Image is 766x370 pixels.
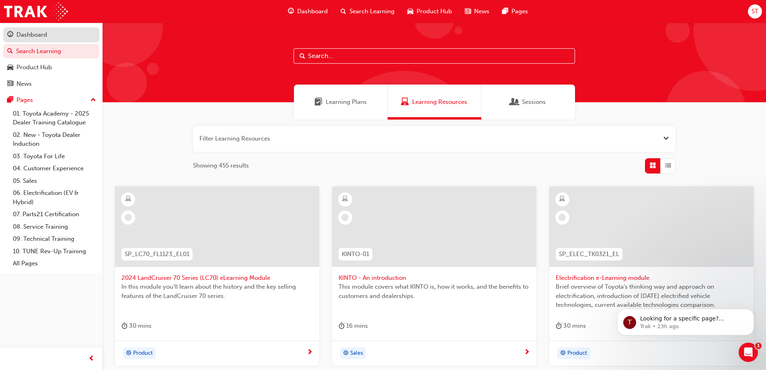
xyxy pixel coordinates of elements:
span: Dashboard [297,7,328,16]
a: 09. Technical Training [10,233,99,245]
button: Open the filter [663,134,669,143]
span: next-icon [524,349,530,356]
span: car-icon [407,6,413,17]
span: In this module you'll learn about the history and the key selling features of the LandCruiser 70 ... [121,282,313,300]
a: SP_ELEC_TK0321_ELElectrification e-Learning moduleBrief overview of Toyota’s thinking way and app... [549,186,754,366]
a: 02. New - Toyota Dealer Induction [10,129,99,150]
span: search-icon [341,6,346,17]
a: 05. Sales [10,175,99,187]
iframe: Intercom live chat [739,343,758,362]
span: Learning Resources [412,97,467,107]
span: Brief overview of Toyota’s thinking way and approach on electrification, introduction of [DATE] e... [556,282,747,310]
span: target-icon [126,348,131,359]
span: pages-icon [7,97,13,104]
input: Search... [294,48,575,64]
a: Search Learning [3,44,99,59]
div: Dashboard [16,30,47,39]
span: KINTO-01 [342,250,369,259]
button: ST [748,4,762,19]
span: Product [567,349,587,358]
a: Learning PlansLearning Plans [294,85,388,120]
span: List [665,161,671,170]
iframe: Intercom notifications message [605,292,766,348]
span: Electrification e-Learning module [556,273,747,283]
span: Product Hub [417,7,452,16]
span: Search Learning [349,7,394,16]
span: learningRecordVerb_NONE-icon [559,214,566,221]
a: 03. Toyota For Life [10,150,99,163]
span: SP_ELEC_TK0321_EL [559,250,619,259]
a: search-iconSearch Learning [334,3,401,20]
span: Sessions [511,97,519,107]
div: 30 mins [121,321,152,331]
span: Sales [350,349,363,358]
a: 10. TUNE Rev-Up Training [10,245,99,258]
span: SP_LC70_FL1123_EL01 [125,250,189,259]
a: Product Hub [3,60,99,75]
span: guage-icon [7,31,13,39]
span: Sessions [522,97,546,107]
span: This module covers what KINTO is, how it works, and the benefits to customers and dealerships. [339,282,530,300]
a: KINTO-01KINTO - An introductionThis module covers what KINTO is, how it works, and the benefits t... [332,186,536,366]
a: SessionsSessions [481,85,575,120]
span: duration-icon [556,321,562,331]
span: 2024 LandCruiser 70 Series (LC70) eLearning Module [121,273,313,283]
button: Pages [3,93,99,107]
a: news-iconNews [458,3,496,20]
a: 08. Service Training [10,221,99,233]
a: guage-iconDashboard [281,3,334,20]
span: search-icon [7,48,13,55]
span: target-icon [560,348,566,359]
div: Product Hub [16,63,52,72]
span: car-icon [7,64,13,71]
a: 04. Customer Experience [10,162,99,175]
span: Learning Plans [314,97,322,107]
a: News [3,76,99,91]
span: guage-icon [288,6,294,17]
span: Search [300,52,305,61]
a: 01. Toyota Academy - 2025 Dealer Training Catalogue [10,107,99,129]
span: Showing 455 results [193,161,249,170]
span: News [474,7,489,16]
span: Learning Resources [401,97,409,107]
span: Product [133,349,153,358]
span: 1 [755,343,762,349]
span: learningRecordVerb_NONE-icon [341,214,349,221]
span: target-icon [343,348,349,359]
div: Pages [16,95,33,105]
div: 30 mins [556,321,586,331]
a: 06. Electrification (EV & Hybrid) [10,187,99,208]
img: Trak [4,2,68,21]
a: Dashboard [3,27,99,42]
span: news-icon [465,6,471,17]
a: car-iconProduct Hub [401,3,458,20]
span: ST [752,7,758,16]
span: learningRecordVerb_NONE-icon [125,214,132,221]
span: learningResourceType_ELEARNING-icon [125,194,131,205]
span: learningResourceType_ELEARNING-icon [559,194,565,205]
a: 07. Parts21 Certification [10,208,99,221]
span: next-icon [307,349,313,356]
a: SP_LC70_FL1123_EL012024 LandCruiser 70 Series (LC70) eLearning ModuleIn this module you'll learn ... [115,186,319,366]
div: 16 mins [339,321,368,331]
span: Pages [511,7,528,16]
span: up-icon [90,95,96,105]
a: All Pages [10,257,99,270]
span: Grid [650,161,656,170]
button: DashboardSearch LearningProduct HubNews [3,26,99,93]
span: duration-icon [121,321,127,331]
span: KINTO - An introduction [339,273,530,283]
span: pages-icon [502,6,508,17]
span: learningResourceType_ELEARNING-icon [342,194,348,205]
div: News [16,79,32,89]
span: Learning Plans [326,97,367,107]
a: Learning ResourcesLearning Resources [388,85,481,120]
a: pages-iconPages [496,3,534,20]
